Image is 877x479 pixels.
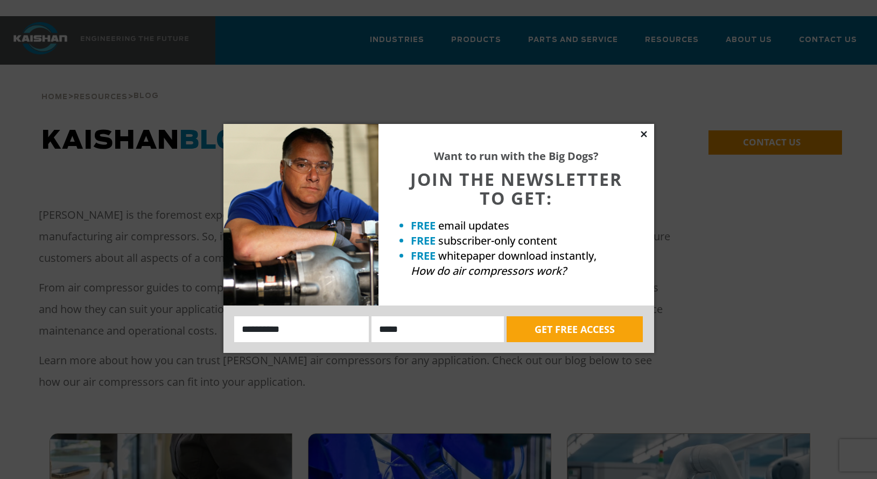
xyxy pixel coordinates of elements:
input: Name: [234,316,369,342]
strong: FREE [411,218,436,233]
em: How do air compressors work? [411,263,566,278]
strong: FREE [411,248,436,263]
span: subscriber-only content [438,233,557,248]
button: GET FREE ACCESS [507,316,643,342]
strong: Want to run with the Big Dogs? [434,149,599,163]
input: Email [371,316,504,342]
strong: FREE [411,233,436,248]
button: Close [639,129,649,139]
span: whitepaper download instantly, [438,248,597,263]
span: JOIN THE NEWSLETTER TO GET: [410,168,622,210]
span: email updates [438,218,509,233]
